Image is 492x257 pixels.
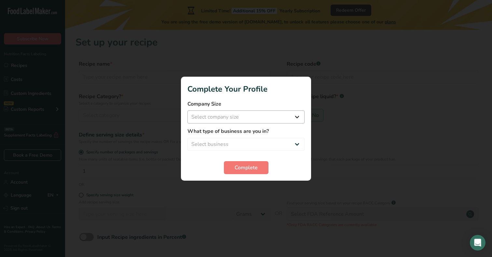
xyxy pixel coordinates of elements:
div: Open Intercom Messenger [470,235,485,251]
h1: Complete Your Profile [187,83,305,95]
label: What type of business are you in? [187,127,305,135]
label: Company Size [187,100,305,108]
span: Complete [235,164,258,172]
button: Complete [224,161,268,174]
